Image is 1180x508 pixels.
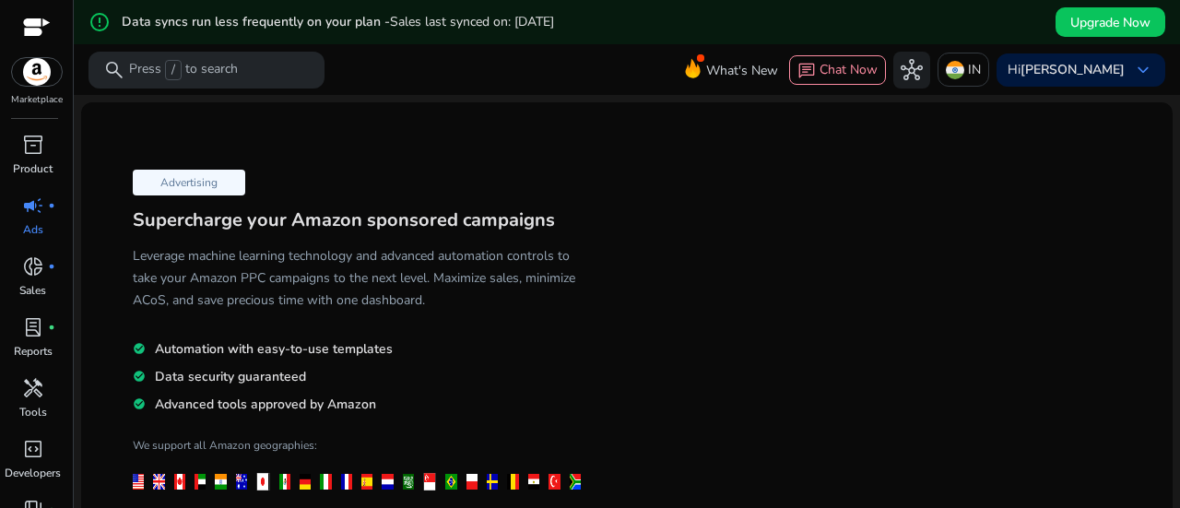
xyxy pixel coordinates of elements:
b: [PERSON_NAME] [1021,61,1125,78]
h5: Leverage machine learning technology and advanced automation controls to take your Amazon PPC cam... [133,245,590,312]
p: Ads [23,221,43,238]
p: Advertising [133,170,245,195]
h3: Supercharge your Amazon sponsored campaigns [133,209,590,231]
span: / [165,60,182,80]
span: Upgrade Now [1070,13,1150,32]
span: Advanced tools approved by Amazon [155,396,376,413]
h4: We support all Amazon geographies: [133,438,590,467]
p: Reports [14,343,53,360]
p: Tools [19,404,47,420]
span: What's New [706,54,778,87]
span: fiber_manual_record [48,324,55,331]
p: Sales [19,282,46,299]
mat-icon: check_circle [133,396,146,412]
span: hub [901,59,923,81]
img: amazon.svg [12,58,62,86]
span: donut_small [22,255,44,278]
mat-icon: check_circle [133,369,146,384]
p: Press to search [129,60,238,80]
span: keyboard_arrow_down [1132,59,1154,81]
span: fiber_manual_record [48,263,55,270]
span: inventory_2 [22,134,44,156]
mat-icon: error_outline [88,11,111,33]
span: code_blocks [22,438,44,460]
span: search [103,59,125,81]
span: Sales last synced on: [DATE] [390,13,554,30]
span: fiber_manual_record [48,202,55,209]
span: chat [797,62,816,80]
p: Hi [1008,64,1125,77]
img: in.svg [946,61,964,79]
mat-icon: check_circle [133,341,146,357]
span: handyman [22,377,44,399]
p: Product [13,160,53,177]
span: Data security guaranteed [155,368,306,385]
h5: Data syncs run less frequently on your plan - [122,15,554,30]
span: Automation with easy-to-use templates [155,340,393,358]
span: Chat Now [820,61,878,78]
p: Developers [5,465,61,481]
p: Marketplace [11,93,63,107]
span: campaign [22,195,44,217]
span: lab_profile [22,316,44,338]
p: IN [968,53,981,86]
